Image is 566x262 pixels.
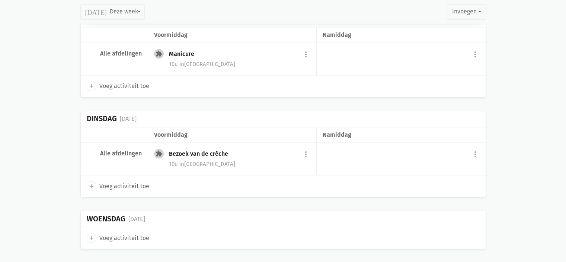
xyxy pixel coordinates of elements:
[179,161,235,167] span: [GEOGRAPHIC_DATA]
[87,150,142,157] div: Alle afdelingen
[88,234,95,241] i: add
[99,181,149,191] span: Voeg activiteit toe
[120,114,137,124] div: [DATE]
[156,150,162,157] i: extension
[169,161,178,167] span: 10u
[80,4,145,19] button: Deze week
[87,81,149,91] a: add Voeg activiteit toe
[87,214,125,223] div: Woensdag
[87,50,142,57] div: Alle afdelingen
[88,83,95,89] i: add
[88,183,95,189] i: add
[169,50,200,58] div: Manicure
[179,61,184,67] span: in
[179,161,184,167] span: in
[323,30,479,40] div: namiddag
[87,114,117,123] div: Dinsdag
[154,130,310,140] div: voormiddag
[99,81,149,91] span: Voeg activiteit toe
[85,9,107,15] i: [DATE]
[87,181,149,191] a: add Voeg activiteit toe
[156,50,162,57] i: extension
[323,130,479,140] div: namiddag
[128,214,145,224] div: [DATE]
[169,150,234,158] div: Bezoek van de crèche
[179,61,235,67] span: [GEOGRAPHIC_DATA]
[169,61,178,67] span: 10u
[447,4,486,19] button: Invoegen
[99,233,149,243] span: Voeg activiteit toe
[154,30,310,40] div: voormiddag
[87,233,149,243] a: add Voeg activiteit toe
